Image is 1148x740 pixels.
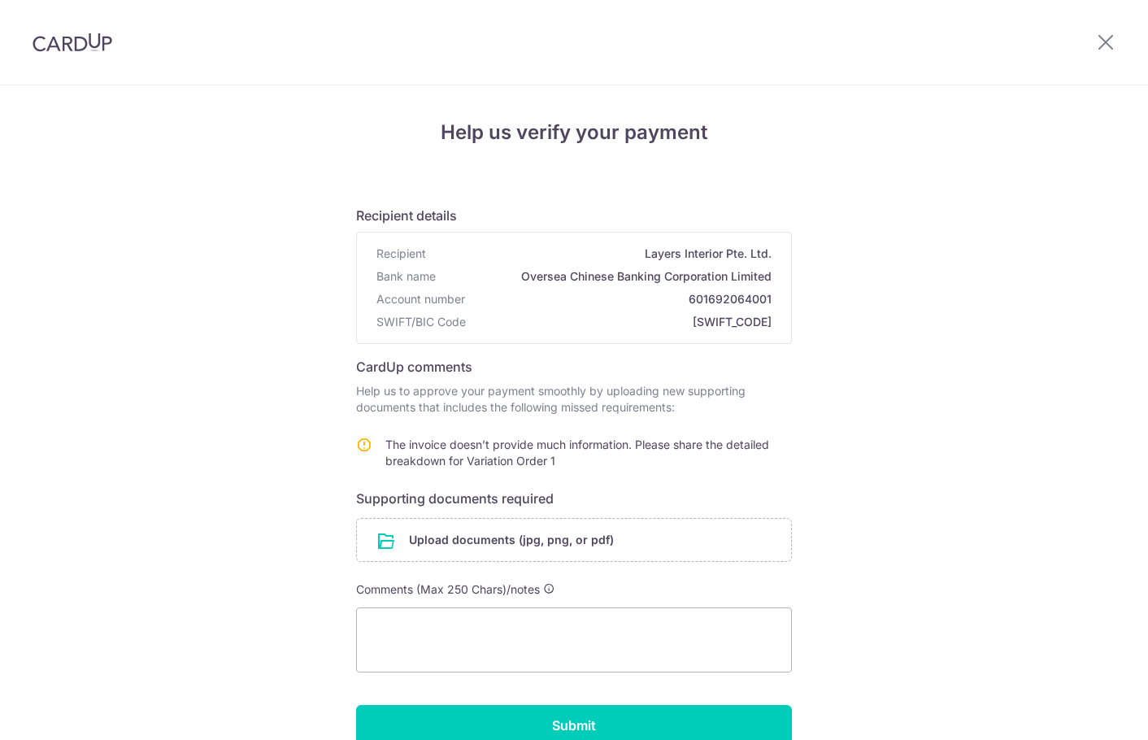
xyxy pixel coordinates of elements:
[356,357,792,377] h6: CardUp comments
[376,246,426,262] span: Recipient
[33,33,112,52] img: CardUp
[376,268,436,285] span: Bank name
[385,437,769,468] span: The invoice doesn’t provide much information. Please share the detailed breakdown for Variation O...
[356,118,792,147] h4: Help us verify your payment
[472,314,772,330] span: [SWIFT_CODE]
[356,582,540,596] span: Comments (Max 250 Chars)/notes
[442,268,772,285] span: Oversea Chinese Banking Corporation Limited
[356,383,792,416] p: Help us to approve your payment smoothly by uploading new supporting documents that includes the ...
[472,291,772,307] span: 601692064001
[376,314,466,330] span: SWIFT/BIC Code
[356,518,792,562] div: Upload documents (jpg, png, or pdf)
[433,246,772,262] span: Layers Interior Pte. Ltd.
[356,206,792,225] h6: Recipient details
[376,291,465,307] span: Account number
[356,489,792,508] h6: Supporting documents required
